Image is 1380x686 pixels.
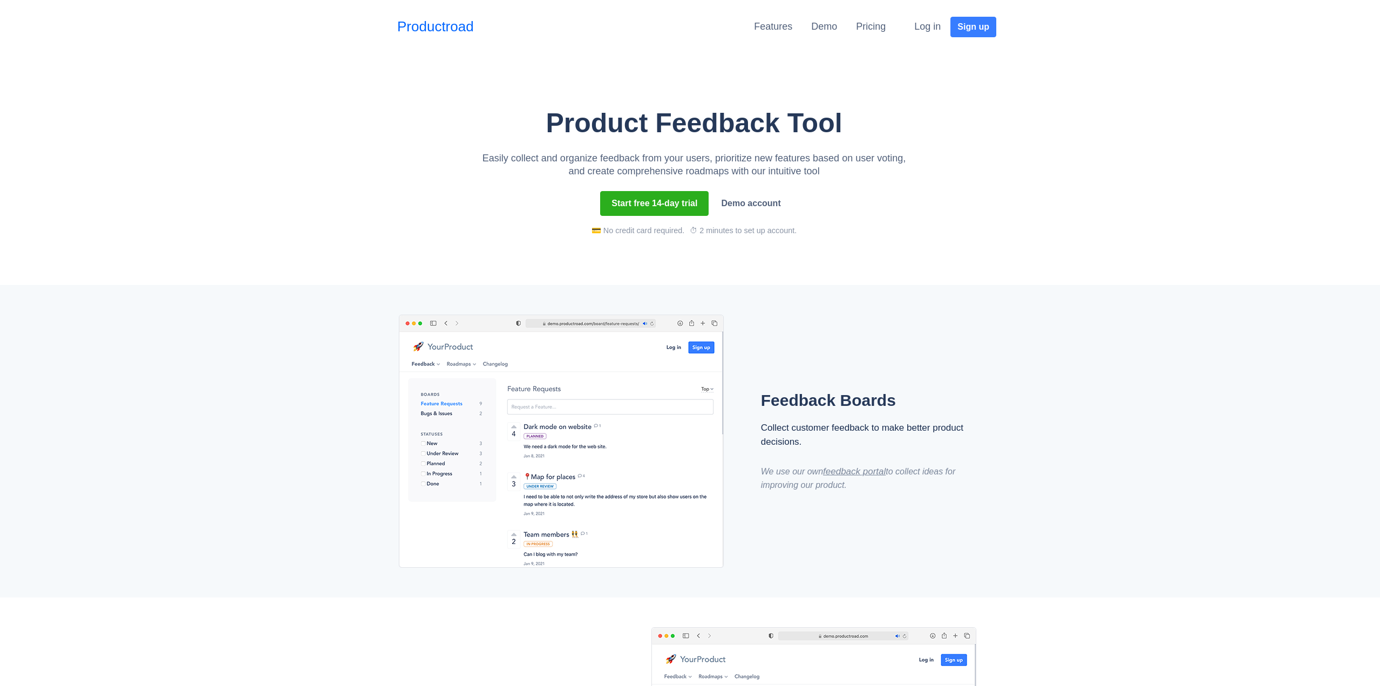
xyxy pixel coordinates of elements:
a: feedback portal [823,466,886,477]
span: ⏱ 2 minutes to set up account. [690,226,797,235]
h2: Feedback Boards [761,391,971,410]
a: Demo [811,21,837,32]
div: We use our own to collect ideas for improving our product. [761,465,971,492]
h1: Product Feedback Tool [478,108,910,138]
a: Features [754,21,792,32]
a: Pricing [856,21,886,32]
button: Start free 14-day trial [600,191,709,216]
p: Easily collect and organize feedback from your users, prioritize new features based on user votin... [478,152,910,178]
span: 💳 No credit card required. [592,226,684,235]
a: Demo account [714,193,787,214]
button: Log in [907,16,948,38]
img: Productroad Feedback Board [399,315,724,568]
a: Productroad [397,16,474,37]
button: Sign up [950,17,996,37]
div: Collect customer feedback to make better product decisions. [761,421,971,449]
